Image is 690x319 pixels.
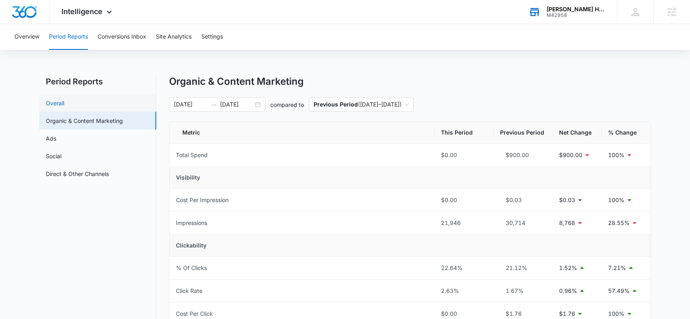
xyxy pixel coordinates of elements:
[169,122,435,144] th: Metric
[608,196,625,204] p: 100%
[608,219,630,227] p: 28.55%
[98,24,146,50] button: Conversions Inbox
[176,286,202,295] div: Click Rate
[500,151,546,159] div: $900.00
[174,100,207,109] input: Start date
[314,98,409,111] span: ( [DATE] – [DATE] )
[494,122,553,144] th: Previous Period
[559,196,575,204] p: $0.03
[176,151,208,159] div: Total Spend
[559,219,575,227] p: 8,768
[559,309,575,318] p: $1.76
[441,264,487,272] div: 22.64%
[156,24,192,50] button: Site Analytics
[176,196,229,204] div: Cost Per Impression
[441,151,487,159] div: $0.00
[210,101,217,108] span: to
[61,7,102,16] span: Intelligence
[500,286,546,295] div: 1.67%
[46,152,61,160] a: Social
[176,309,213,318] div: Cost Per Click
[201,24,223,50] button: Settings
[553,122,602,144] th: Net Change
[559,286,577,295] p: 0.96%
[559,264,577,272] p: 1.52%
[500,264,546,272] div: 21.12%
[176,219,207,227] div: Impressions
[441,196,487,204] div: $0.00
[441,219,487,227] div: 21,946
[176,264,207,272] div: % Of Clicks
[169,235,651,257] td: Clickability
[220,100,253,109] input: End date
[46,170,109,178] a: Direct & Other Channels
[500,309,546,318] div: $1.76
[547,6,605,12] div: account name
[559,151,582,159] p: $900.00
[270,100,304,109] p: compared to
[500,196,546,204] div: $0.03
[500,219,546,227] div: 30,714
[46,117,123,125] a: Organic & Content Marketing
[608,264,626,272] p: 7.21%
[39,76,156,88] h2: Period Reports
[169,167,651,189] td: Visibility
[46,134,56,143] a: Ads
[14,24,39,50] button: Overview
[314,101,358,108] p: Previous Period
[210,101,217,108] span: swap-right
[46,99,64,107] a: Overall
[441,309,487,318] div: $0.00
[49,24,88,50] button: Period Reports
[602,122,651,144] th: % Change
[608,309,625,318] p: 100%
[169,76,304,88] h1: Organic & Content Marketing
[441,286,487,295] div: 2.63%
[547,12,605,18] div: account id
[608,286,630,295] p: 57.49%
[608,151,625,159] p: 100%
[435,122,494,144] th: This Period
